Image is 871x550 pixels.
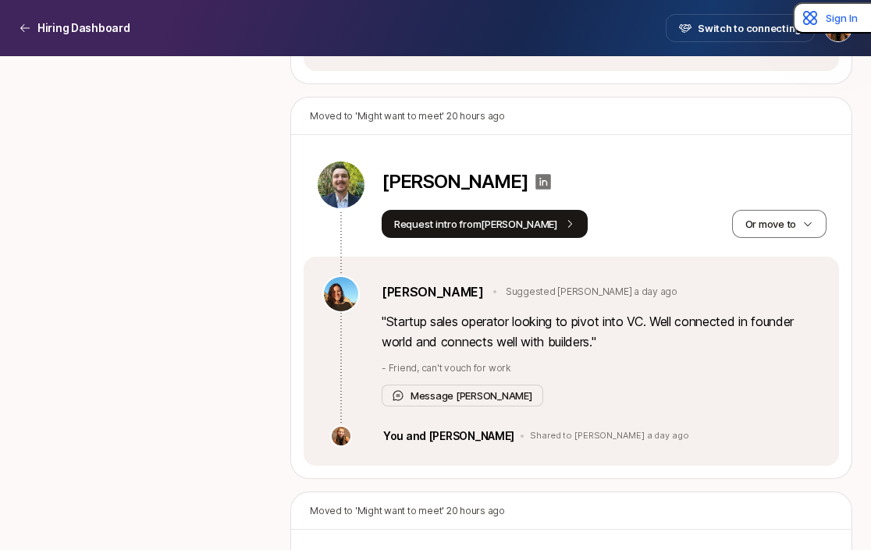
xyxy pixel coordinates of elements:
[382,385,543,406] button: Message [PERSON_NAME]
[382,210,588,238] button: Request intro from[PERSON_NAME]
[382,171,528,193] p: [PERSON_NAME]
[666,14,815,42] button: Switch to connecting
[732,210,827,238] button: Or move to
[506,285,677,299] p: Suggested [PERSON_NAME] a day ago
[382,311,820,352] p: " Startup sales operator looking to pivot into VC. Well connected in founder world and connects w...
[318,161,364,208] img: a08ac459_3993_4f9a_8c73_bae2cc2937d7.jpg
[310,109,505,123] p: Moved to 'Might want to meet' 20 hours ago
[310,504,505,518] p: Moved to 'Might want to meet' 20 hours ago
[332,427,350,445] img: c777a5ab_2847_4677_84ce_f0fc07219358.jpg
[324,277,358,311] img: ACg8ocKC1Y6nvxShDXFjb__c62mLTUXrW4O90FJe3AyFf7JnTdjZQ02o=s160-c
[530,431,688,442] p: Shared to [PERSON_NAME] a day ago
[37,19,130,37] p: Hiring Dashboard
[383,427,514,445] p: You and [PERSON_NAME]
[698,20,802,36] span: Switch to connecting
[382,282,484,302] a: [PERSON_NAME]
[382,361,820,375] p: - Friend, can't vouch for work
